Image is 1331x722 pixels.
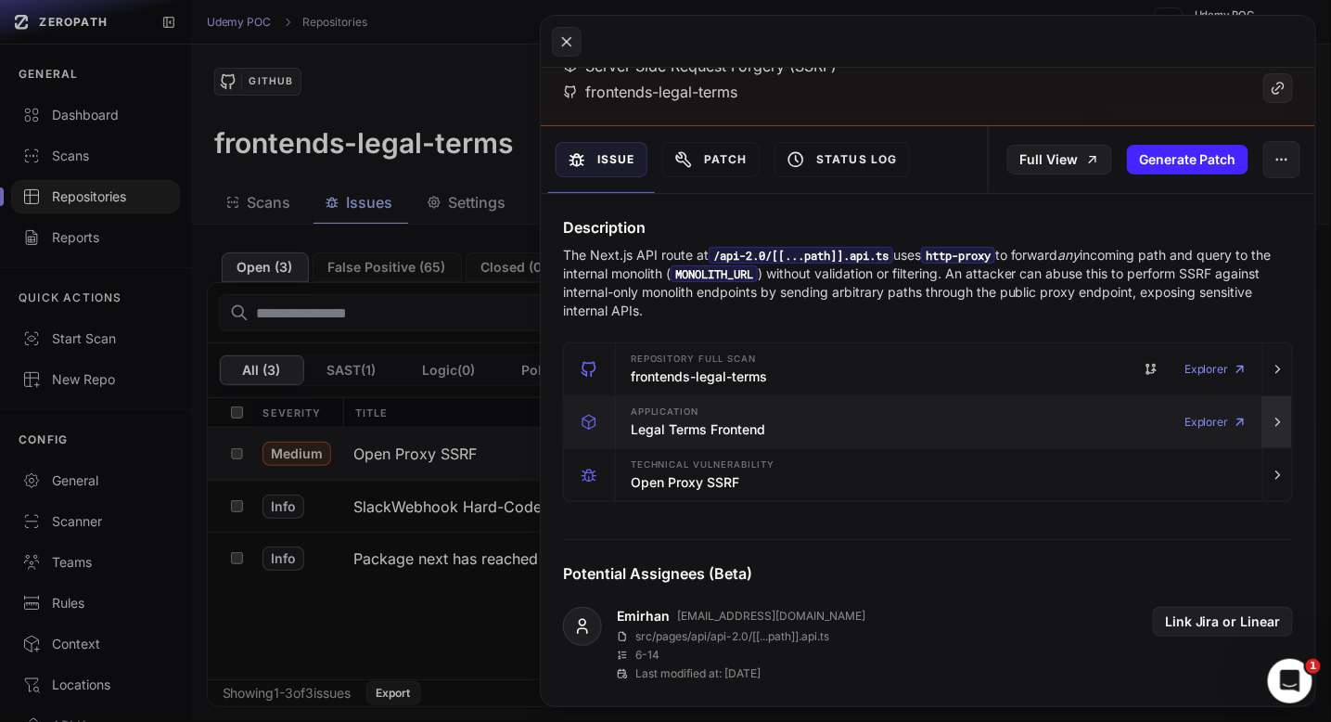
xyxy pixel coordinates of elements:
[631,355,756,364] span: Repository Full scan
[631,367,767,386] h3: frontends-legal-terms
[635,629,829,644] p: src/pages/api/api-2.0/[[...path]].api.ts
[617,607,670,625] a: Emirhan
[635,648,659,663] p: 6 - 14
[921,247,995,264] code: http-proxy
[631,407,699,417] span: Application
[1184,404,1248,441] a: Explorer
[631,473,739,492] h3: Open Proxy SSRF
[1306,659,1321,674] span: 1
[1058,247,1081,263] em: any
[631,460,774,470] span: Technical Vulnerability
[563,562,1293,585] h4: Potential Assignees (Beta)
[709,247,893,264] code: /api-2.0/[[...path]].api.ts
[1153,607,1293,637] button: Link Jira or Linear
[1268,659,1312,703] iframe: Intercom live chat
[635,666,761,681] p: Last modified at: [DATE]
[631,420,765,439] h3: Legal Terms Frontend
[671,265,758,282] code: MONOLITH_URL
[1184,351,1248,388] a: Explorer
[564,449,1292,501] button: Technical Vulnerability Open Proxy SSRF
[563,246,1293,320] p: The Next.js API route at uses to forward incoming path and query to the internal monolith ( ) wit...
[564,343,1292,395] button: Repository Full scan frontends-legal-terms Explorer
[564,396,1292,448] button: Application Legal Terms Frontend Explorer
[677,609,865,624] p: [EMAIL_ADDRESS][DOMAIN_NAME]
[563,216,1293,239] h4: Description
